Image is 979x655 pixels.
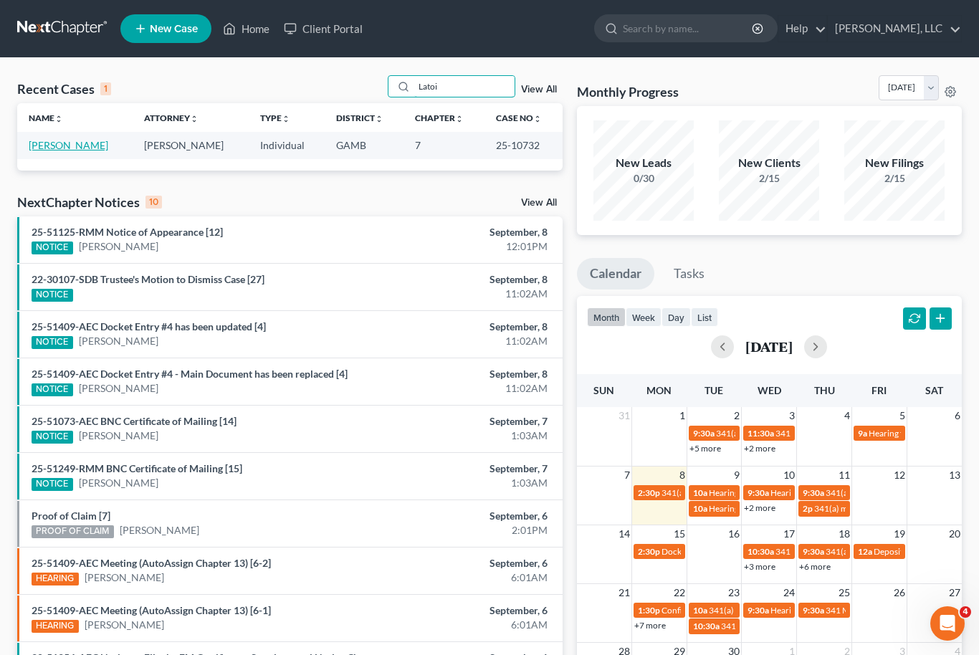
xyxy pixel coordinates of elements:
button: list [691,307,718,327]
a: [PERSON_NAME] [79,476,158,490]
span: Sat [925,384,943,396]
a: Nameunfold_more [29,113,63,123]
td: 25-10732 [484,132,562,158]
span: 9 [732,467,741,484]
span: 2 [732,407,741,424]
div: New Filings [844,155,945,171]
a: 25-51409-AEC Docket Entry #4 has been updated [4] [32,320,266,333]
button: month [587,307,626,327]
a: Proof of Claim [7] [32,510,110,522]
span: 14 [617,525,631,542]
a: [PERSON_NAME] [79,381,158,396]
span: 5 [898,407,907,424]
span: 13 [947,467,962,484]
span: 20 [947,525,962,542]
div: September, 8 [386,225,548,239]
span: 10a [693,605,707,616]
a: 25-51249-RMM BNC Certificate of Mailing [15] [32,462,242,474]
span: 10a [693,487,707,498]
span: 15 [672,525,687,542]
span: 4 [960,606,971,618]
div: NOTICE [32,289,73,302]
span: 9:30a [803,487,824,498]
div: NOTICE [32,478,73,491]
div: NOTICE [32,383,73,396]
span: Hearing for Calencia May [770,487,865,498]
span: 25 [837,584,851,601]
span: 341(a) meeting for [PERSON_NAME] [662,487,800,498]
a: [PERSON_NAME] [79,334,158,348]
i: unfold_more [54,115,63,123]
span: 10:30a [748,546,774,557]
span: 6 [953,407,962,424]
a: Home [216,16,277,42]
span: 7 [623,467,631,484]
div: 1:03AM [386,476,548,490]
span: 4 [843,407,851,424]
span: 341(a) meeting for [PERSON_NAME] [826,546,964,557]
span: 341(a) meeting for [PERSON_NAME] [716,428,854,439]
div: 11:02AM [386,381,548,396]
div: September, 8 [386,272,548,287]
span: New Case [150,24,198,34]
span: Wed [758,384,781,396]
a: Tasks [661,258,717,290]
span: 10 [782,467,796,484]
h3: Monthly Progress [577,83,679,100]
span: 8 [678,467,687,484]
span: 17 [782,525,796,542]
td: Individual [249,132,325,158]
span: 9:30a [803,605,824,616]
span: Fri [871,384,887,396]
div: 10 [145,196,162,209]
div: HEARING [32,620,79,633]
h2: [DATE] [745,339,793,354]
span: 11:30a [748,428,774,439]
a: [PERSON_NAME] [85,570,164,585]
span: 9:30a [693,428,715,439]
a: 25-51409-AEC Meeting (AutoAssign Chapter 13) [6-2] [32,557,271,569]
a: +3 more [744,561,775,572]
a: Attorneyunfold_more [144,113,199,123]
span: 10a [693,503,707,514]
div: 2/15 [719,171,819,186]
div: HEARING [32,573,79,585]
i: unfold_more [375,115,383,123]
a: Case Nounfold_more [496,113,542,123]
button: day [662,307,691,327]
span: 341(a) meeting for [PERSON_NAME] [826,487,964,498]
div: 6:01AM [386,570,548,585]
span: 18 [837,525,851,542]
div: September, 7 [386,462,548,476]
a: +2 more [744,443,775,454]
span: 341(a) meeting for [PERSON_NAME] [721,621,859,631]
a: 25-51125-RMM Notice of Appearance [12] [32,226,223,238]
span: 341(a) meeting for [PERSON_NAME] [814,503,952,514]
span: 16 [727,525,741,542]
span: 341(a) meeting for [PERSON_NAME] [709,605,847,616]
a: Typeunfold_more [260,113,290,123]
span: 341(a) meeting for [PERSON_NAME] [775,428,914,439]
a: [PERSON_NAME] [120,523,199,537]
a: Chapterunfold_more [415,113,464,123]
button: week [626,307,662,327]
span: 1 [678,407,687,424]
a: [PERSON_NAME] [79,239,158,254]
div: September, 8 [386,320,548,334]
span: Hearing for [PERSON_NAME] [709,487,821,498]
span: 12 [892,467,907,484]
div: 0/30 [593,171,694,186]
span: 3 [788,407,796,424]
div: PROOF OF CLAIM [32,525,114,538]
span: 26 [892,584,907,601]
div: September, 6 [386,603,548,618]
a: View All [521,198,557,208]
a: Districtunfold_more [336,113,383,123]
div: 2/15 [844,171,945,186]
span: Hearing for [PERSON_NAME] [770,605,882,616]
span: 24 [782,584,796,601]
a: [PERSON_NAME], LLC [828,16,961,42]
span: 21 [617,584,631,601]
a: 25-51409-AEC Docket Entry #4 - Main Document has been replaced [4] [32,368,348,380]
div: September, 6 [386,509,548,523]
